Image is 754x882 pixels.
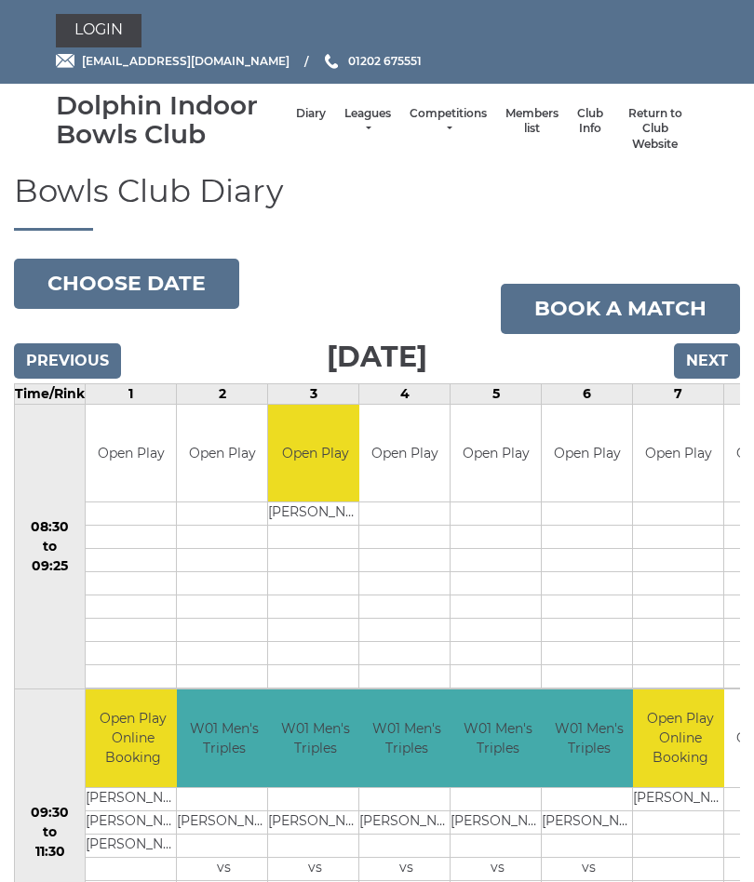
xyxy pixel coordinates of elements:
[674,343,740,379] input: Next
[359,857,453,880] td: vs
[177,405,267,502] td: Open Play
[15,404,86,689] td: 08:30 to 09:25
[177,689,271,787] td: W01 Men's Triples
[622,106,689,153] a: Return to Club Website
[325,54,338,69] img: Phone us
[177,857,271,880] td: vs
[633,787,727,810] td: [PERSON_NAME]
[268,857,362,880] td: vs
[451,383,542,404] td: 5
[633,383,724,404] td: 7
[542,383,633,404] td: 6
[14,259,239,309] button: Choose date
[268,502,362,526] td: [PERSON_NAME]
[542,810,636,834] td: [PERSON_NAME]
[451,689,545,787] td: W01 Men's Triples
[633,689,727,787] td: Open Play Online Booking
[542,689,636,787] td: W01 Men's Triples
[633,405,723,502] td: Open Play
[348,54,422,68] span: 01202 675551
[451,810,545,834] td: [PERSON_NAME]
[268,689,362,787] td: W01 Men's Triples
[359,383,451,404] td: 4
[268,383,359,404] td: 3
[322,52,422,70] a: Phone us 01202 675551
[56,52,289,70] a: Email [EMAIL_ADDRESS][DOMAIN_NAME]
[542,405,632,502] td: Open Play
[86,787,180,810] td: [PERSON_NAME]
[577,106,603,137] a: Club Info
[177,383,268,404] td: 2
[86,810,180,834] td: [PERSON_NAME]
[14,343,121,379] input: Previous
[505,106,559,137] a: Members list
[14,174,740,230] h1: Bowls Club Diary
[86,689,180,787] td: Open Play Online Booking
[56,91,287,149] div: Dolphin Indoor Bowls Club
[15,383,86,404] td: Time/Rink
[542,857,636,880] td: vs
[86,834,180,857] td: [PERSON_NAME]
[451,405,541,502] td: Open Play
[56,14,141,47] a: Login
[268,405,362,502] td: Open Play
[359,810,453,834] td: [PERSON_NAME]
[86,405,176,502] td: Open Play
[410,106,487,137] a: Competitions
[344,106,391,137] a: Leagues
[451,857,545,880] td: vs
[359,689,453,787] td: W01 Men's Triples
[359,405,450,502] td: Open Play
[268,810,362,834] td: [PERSON_NAME]
[177,810,271,834] td: [PERSON_NAME]
[296,106,326,122] a: Diary
[56,54,74,68] img: Email
[501,284,740,334] a: Book a match
[86,383,177,404] td: 1
[82,54,289,68] span: [EMAIL_ADDRESS][DOMAIN_NAME]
